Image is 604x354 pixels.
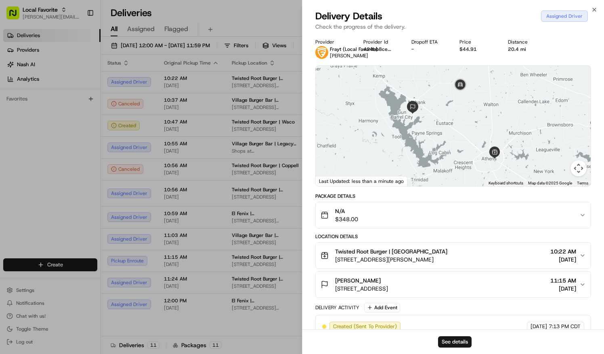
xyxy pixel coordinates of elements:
[550,285,576,293] span: [DATE]
[8,159,15,165] div: 📗
[57,178,98,184] a: Powered byPylon
[570,160,587,176] button: Map camera controls
[549,323,581,330] span: 7:13 PM CDT
[411,46,447,52] div: -
[76,158,130,166] span: API Documentation
[577,181,588,185] a: Terms (opens in new tab)
[363,46,391,52] button: 424bb8ce...
[335,247,447,256] span: Twisted Root Burger | [GEOGRAPHIC_DATA]
[315,46,328,59] img: frayt-logo.jpeg
[508,46,543,52] div: 20.4 mi
[8,105,54,111] div: Past conversations
[550,256,576,264] span: [DATE]
[8,8,24,24] img: Nash
[65,155,133,170] a: 💻API Documentation
[316,272,591,297] button: [PERSON_NAME][STREET_ADDRESS]11:15 AM[DATE]
[125,103,147,113] button: See all
[528,181,572,185] span: Map data ©2025 Google
[5,155,65,170] a: 📗Knowledge Base
[80,178,98,184] span: Pylon
[36,77,132,85] div: Start new chat
[8,32,147,45] p: Welcome 👋
[113,125,130,131] span: [DATE]
[459,46,495,52] div: $44.91
[531,323,547,330] span: [DATE]
[335,215,358,223] span: $348.00
[315,304,359,311] div: Delivery Activity
[16,125,23,132] img: 1736555255976-a54dd68f-1ca7-489b-9aae-adbdc363a1c4
[335,276,381,285] span: [PERSON_NAME]
[330,46,378,52] span: Frayt (Local Favorite)
[21,52,133,60] input: Clear
[109,125,111,131] span: •
[335,207,358,215] span: N/A
[316,176,407,186] div: Last Updated: less than a minute ago
[36,85,111,91] div: We're available if you need us!
[137,79,147,89] button: Start new chat
[315,39,350,45] div: Provider
[550,276,576,285] span: 11:15 AM
[335,256,447,264] span: [STREET_ADDRESS][PERSON_NAME]
[68,159,75,165] div: 💻
[16,158,62,166] span: Knowledge Base
[333,323,397,330] span: Created (Sent To Provider)
[318,176,344,186] img: Google
[411,39,447,45] div: Dropoff ETA
[550,247,576,256] span: 10:22 AM
[316,243,591,268] button: Twisted Root Burger | [GEOGRAPHIC_DATA][STREET_ADDRESS][PERSON_NAME]10:22 AM[DATE]
[17,77,31,91] img: 1732323095091-59ea418b-cfe3-43c8-9ae0-d0d06d6fd42c
[25,125,107,131] span: [PERSON_NAME] [PERSON_NAME]
[315,23,591,31] p: Check the progress of the delivery.
[330,52,368,59] span: [PERSON_NAME]
[8,77,23,91] img: 1736555255976-a54dd68f-1ca7-489b-9aae-adbdc363a1c4
[489,180,523,186] button: Keyboard shortcuts
[8,117,21,130] img: Dianne Alexi Soriano
[364,303,400,312] button: Add Event
[315,233,591,240] div: Location Details
[315,193,591,199] div: Package Details
[438,336,472,348] button: See details
[363,39,398,45] div: Provider Id
[316,202,591,228] button: N/A$348.00
[508,39,543,45] div: Distance
[315,10,382,23] span: Delivery Details
[335,285,388,293] span: [STREET_ADDRESS]
[318,176,344,186] a: Open this area in Google Maps (opens a new window)
[459,39,495,45] div: Price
